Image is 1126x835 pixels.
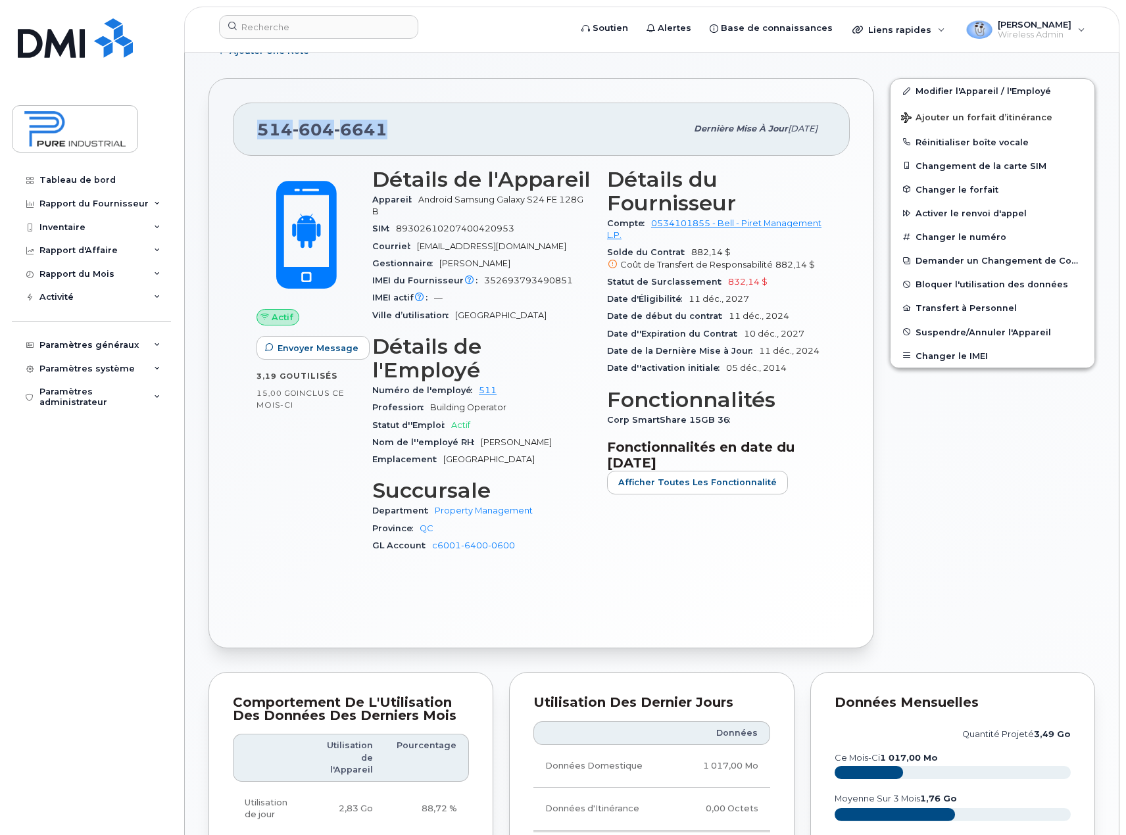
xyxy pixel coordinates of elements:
[372,479,591,502] h3: Succursale
[891,296,1094,320] button: Transfert à Personnel
[788,124,818,133] span: [DATE]
[439,258,510,268] span: [PERSON_NAME]
[675,721,770,745] th: Données
[835,794,957,803] text: moyenne sur 3 mois
[451,420,470,430] span: Actif
[891,344,1094,368] button: Changer le IMEI
[572,15,637,41] a: Soutien
[607,363,726,373] span: Date d''activation initiale
[385,734,469,782] th: Pourcentage
[372,540,432,550] span: GL Account
[607,247,691,257] span: Solde du Contrat
[455,310,547,320] span: [GEOGRAPHIC_DATA]
[675,788,770,830] td: 0,00 Octets
[607,439,826,471] h3: Fonctionnalités en date du [DATE]
[607,329,744,339] span: Date d''Expiration du Contrat
[593,22,628,35] span: Soutien
[435,506,533,515] a: Property Management
[891,249,1094,272] button: Demander un Changement de Compte
[479,385,497,395] a: 511
[843,16,954,43] div: Liens rapides
[966,20,992,39] img: User avatar
[257,371,293,381] span: 3,19 Go
[998,19,1071,30] span: [PERSON_NAME]
[233,696,469,722] div: Comportement de l'Utilisation des Données des Derniers Mois
[372,195,583,216] span: Android Samsung Galaxy S24 FE 128GB
[607,277,728,287] span: Statut de Surclassement
[689,294,749,304] span: 11 déc., 2027
[744,329,804,339] span: 10 déc., 2027
[484,275,573,285] span: 352693793490851
[372,385,479,395] span: Numéro de l'employé
[607,294,689,304] span: Date d'Éligibilité
[891,103,1094,130] button: Ajouter un forfait d’itinérance
[726,363,787,373] span: 05 déc., 2014
[372,506,435,515] span: Department
[607,311,729,321] span: Date de début du contrat
[372,275,484,285] span: IMEI du Fournisseur
[372,335,591,382] h3: Détails de l'Employé
[533,788,675,830] td: Données d'Itinérance
[430,402,506,412] span: Building Operator
[835,696,1071,709] div: Données mensuelles
[607,415,737,425] span: Corp SmartShare 15GB 36
[372,437,481,447] span: Nom de l''employé RH
[293,371,337,381] span: utilisés
[607,247,826,271] span: 882,14 $
[417,241,566,251] span: [EMAIL_ADDRESS][DOMAIN_NAME]
[759,346,820,356] span: 11 déc., 2024
[257,336,370,360] button: Envoyer Message
[372,293,434,302] span: IMEI actif
[372,258,439,268] span: Gestionnaire
[891,225,1094,249] button: Changer le numéro
[334,120,387,139] span: 6641
[293,120,334,139] span: 604
[420,523,433,533] a: QC
[916,184,998,194] span: Changer le forfait
[891,79,1094,103] a: Modifier l'Appareil / l'Employé
[219,15,418,39] input: Recherche
[620,260,773,270] span: Coût de Transfert de Responsabilité
[658,22,691,35] span: Alertes
[775,260,815,270] span: 882,14 $
[607,168,826,215] h3: Détails du Fournisseur
[891,272,1094,296] button: Bloquer l'utilisation des données
[607,346,759,356] span: Date de la Dernière Mise à Jour
[891,154,1094,178] button: Changement de la carte SIM
[966,16,992,43] div: User avatar
[372,195,418,204] span: Appareil
[729,311,789,321] span: 11 déc., 2024
[372,310,455,320] span: Ville d’utilisation
[1034,729,1071,739] tspan: 3,49 Go
[637,15,700,41] a: Alertes
[396,224,514,233] span: 89302610207400420953
[721,22,833,35] span: Base de connaissances
[372,402,430,412] span: Profession
[880,753,938,763] tspan: 1 017,00 Mo
[372,168,591,191] h3: Détails de l'Appareil
[257,120,387,139] span: 514
[916,327,1051,337] span: Suspendre/Annuler l'Appareil
[434,293,443,302] span: —
[618,476,777,489] span: Afficher Toutes les Fonctionnalité
[607,218,651,228] span: Compte
[372,224,396,233] span: SIM
[308,734,385,782] th: Utilisation de l'Appareil
[481,437,552,447] span: [PERSON_NAME]
[607,471,788,494] button: Afficher Toutes les Fonctionnalité
[891,201,1094,225] button: Activer le renvoi d'appel
[607,388,826,412] h3: Fonctionnalités
[607,218,821,240] a: 0534101855 - Bell - Piret Management L.P.
[891,130,1094,154] button: Réinitialiser boîte vocale
[920,794,957,803] tspan: 1,76 Go
[372,420,451,430] span: Statut d''Emploi
[372,454,443,464] span: Emplacement
[891,178,1094,201] button: Changer le forfait
[998,30,1071,40] span: Wireless Admin
[533,696,770,709] div: Utilisation des Dernier Jours
[257,388,345,410] span: inclus ce mois-ci
[901,112,1052,125] span: Ajouter un forfait d’itinérance
[533,745,675,788] td: Données Domestique
[432,540,515,550] a: c6001-6400-0600
[700,15,842,41] a: Base de connaissances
